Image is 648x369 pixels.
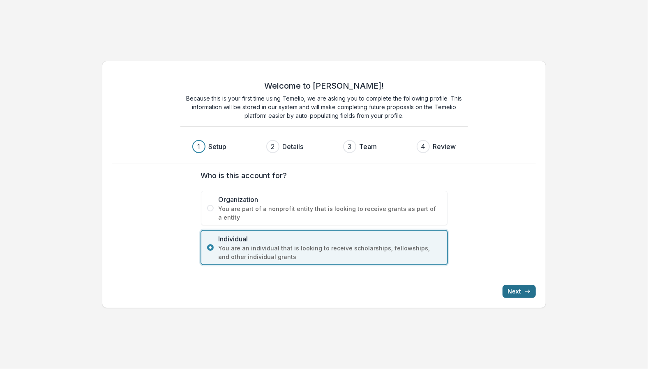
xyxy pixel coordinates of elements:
h3: Review [433,142,456,151]
p: Because this is your first time using Temelio, we are asking you to complete the following profil... [180,94,468,120]
div: 4 [421,142,425,151]
button: Next [503,285,536,298]
div: 3 [348,142,351,151]
span: Organization [219,195,441,204]
span: Individual [219,234,441,244]
span: You are part of a nonprofit entity that is looking to receive grants as part of a entity [219,204,441,222]
h3: Setup [209,142,227,151]
h2: Welcome to [PERSON_NAME]! [264,81,384,91]
div: Progress [192,140,456,153]
label: Who is this account for? [201,170,443,181]
div: 1 [197,142,200,151]
div: 2 [271,142,274,151]
span: You are an individual that is looking to receive scholarships, fellowships, and other individual ... [219,244,441,261]
h3: Team [360,142,377,151]
h3: Details [283,142,304,151]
